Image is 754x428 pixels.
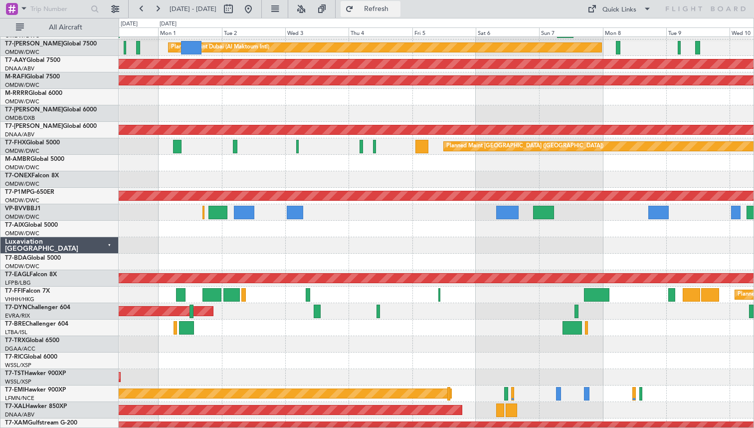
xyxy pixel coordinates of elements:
[5,305,70,311] a: T7-DYNChallenger 604
[5,156,64,162] a: M-AMBRGlobal 5000
[5,180,39,188] a: OMDW/DWC
[5,123,63,129] span: T7-[PERSON_NAME]
[5,57,60,63] a: T7-AAYGlobal 7500
[5,378,31,386] a: WSSL/XSP
[476,27,539,36] div: Sat 6
[5,74,26,80] span: M-RAFI
[5,222,24,228] span: T7-AIX
[11,19,108,35] button: All Aircraft
[5,156,30,162] span: M-AMBR
[5,354,23,360] span: T7-RIC
[5,321,68,327] a: T7-BREChallenger 604
[26,24,105,31] span: All Aircraft
[666,27,730,36] div: Tue 9
[5,338,25,344] span: T7-TRX
[171,40,269,55] div: Planned Maint Dubai (Al Maktoum Intl)
[5,98,39,105] a: OMDW/DWC
[5,354,57,360] a: T7-RICGlobal 6000
[582,1,656,17] button: Quick Links
[222,27,285,36] div: Tue 2
[5,362,31,369] a: WSSL/XSP
[5,41,97,47] a: T7-[PERSON_NAME]Global 7500
[5,140,60,146] a: T7-FHXGlobal 5000
[5,338,59,344] a: T7-TRXGlobal 6500
[602,5,636,15] div: Quick Links
[5,222,58,228] a: T7-AIXGlobal 5000
[5,305,27,311] span: T7-DYN
[121,20,138,28] div: [DATE]
[5,41,63,47] span: T7-[PERSON_NAME]
[5,255,27,261] span: T7-BDA
[160,20,177,28] div: [DATE]
[5,131,34,138] a: DNAA/ABV
[5,329,27,336] a: LTBA/ISL
[5,387,66,393] a: T7-EMIHawker 900XP
[5,173,59,179] a: T7-ONEXFalcon 8X
[5,65,34,72] a: DNAA/ABV
[5,114,35,122] a: OMDB/DXB
[5,387,24,393] span: T7-EMI
[603,27,666,36] div: Mon 8
[5,107,97,113] a: T7-[PERSON_NAME]Global 6000
[5,164,39,171] a: OMDW/DWC
[5,345,35,353] a: DGAA/ACC
[5,90,28,96] span: M-RRRR
[5,230,39,237] a: OMDW/DWC
[5,312,30,320] a: EVRA/RIX
[5,81,39,89] a: OMDW/DWC
[5,74,60,80] a: M-RAFIGlobal 7500
[446,139,603,154] div: Planned Maint [GEOGRAPHIC_DATA] ([GEOGRAPHIC_DATA])
[5,206,41,212] a: VP-BVVBBJ1
[5,147,39,155] a: OMDW/DWC
[356,5,397,12] span: Refresh
[5,197,39,204] a: OMDW/DWC
[5,404,25,410] span: T7-XAL
[95,27,158,36] div: Sun 31
[5,371,66,377] a: T7-TSTHawker 900XP
[5,263,39,270] a: OMDW/DWC
[5,288,22,294] span: T7-FFI
[412,27,476,36] div: Fri 5
[5,296,34,303] a: VHHH/HKG
[539,27,602,36] div: Sun 7
[5,395,34,402] a: LFMN/NCE
[5,255,61,261] a: T7-BDAGlobal 5000
[5,371,24,377] span: T7-TST
[170,4,216,13] span: [DATE] - [DATE]
[30,1,88,16] input: Trip Number
[5,288,50,294] a: T7-FFIFalcon 7X
[5,420,77,426] a: T7-XAMGulfstream G-200
[5,48,39,56] a: OMDW/DWC
[5,404,67,410] a: T7-XALHawker 850XP
[285,27,349,36] div: Wed 3
[5,213,39,221] a: OMDW/DWC
[5,272,29,278] span: T7-EAGL
[5,321,25,327] span: T7-BRE
[5,57,26,63] span: T7-AAY
[5,189,30,195] span: T7-P1MP
[5,123,97,129] a: T7-[PERSON_NAME]Global 6000
[5,420,28,426] span: T7-XAM
[5,189,54,195] a: T7-P1MPG-650ER
[5,206,26,212] span: VP-BVV
[341,1,400,17] button: Refresh
[5,411,34,419] a: DNAA/ABV
[5,107,63,113] span: T7-[PERSON_NAME]
[5,279,31,287] a: LFPB/LBG
[5,90,62,96] a: M-RRRRGlobal 6000
[158,27,221,36] div: Mon 1
[5,173,31,179] span: T7-ONEX
[5,140,26,146] span: T7-FHX
[5,272,57,278] a: T7-EAGLFalcon 8X
[349,27,412,36] div: Thu 4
